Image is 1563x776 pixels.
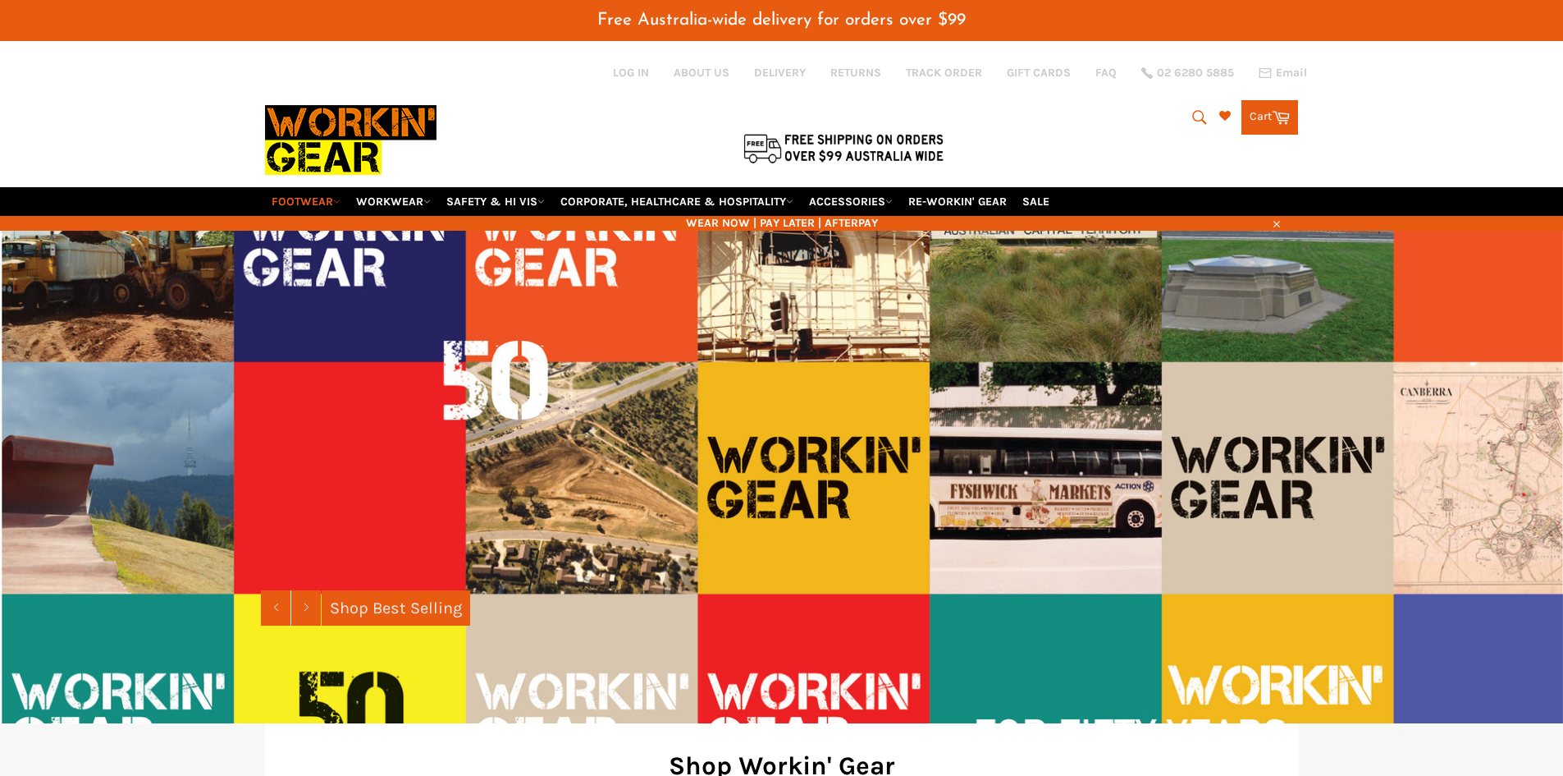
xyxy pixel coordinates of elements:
img: Flat $9.95 shipping Australia wide [741,131,946,165]
a: RE-WORKIN' GEAR [902,187,1013,216]
a: ACCESSORIES [802,187,899,216]
a: RETURNS [830,65,881,80]
a: ABOUT US [674,65,729,80]
a: CORPORATE, HEALTHCARE & HOSPITALITY [554,187,800,216]
a: FOOTWEAR [265,187,347,216]
a: WORKWEAR [350,187,437,216]
span: Email [1276,67,1307,79]
a: 02 6280 5885 [1141,67,1234,79]
a: SALE [1016,187,1056,216]
span: WEAR NOW | PAY LATER | AFTERPAY [265,215,1299,231]
a: Cart [1241,100,1298,135]
a: Email [1259,67,1307,80]
a: Log in [613,66,649,80]
span: 02 6280 5885 [1157,67,1234,79]
a: DELIVERY [754,65,806,80]
a: TRACK ORDER [906,65,982,80]
img: Workin Gear leaders in Workwear, Safety Boots, PPE, Uniforms. Australia's No.1 in Workwear [265,94,436,186]
a: SAFETY & HI VIS [440,187,551,216]
a: GIFT CARDS [1007,65,1071,80]
a: Shop Best Selling [322,590,470,626]
a: FAQ [1095,65,1117,80]
span: Free Australia-wide delivery for orders over $99 [597,11,966,29]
